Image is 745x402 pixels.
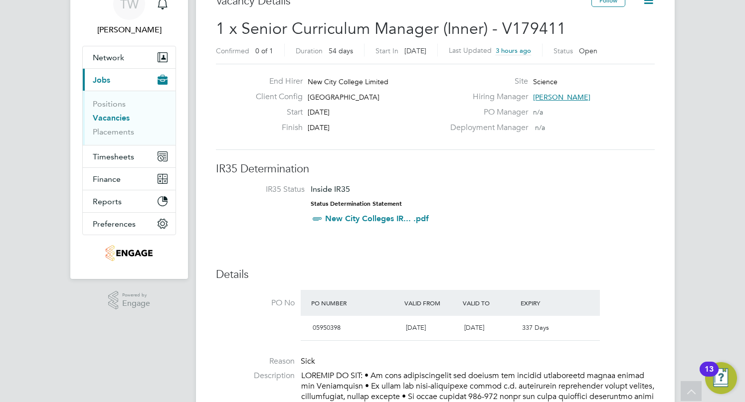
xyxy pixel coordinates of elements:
a: New City Colleges IR... .pdf [325,214,429,223]
label: PO Manager [444,107,528,118]
label: Status [554,46,573,55]
label: PO No [216,298,295,308]
span: n/a [533,108,543,117]
h3: IR35 Determination [216,162,655,176]
span: [DATE] [464,323,484,332]
span: 05950398 [313,323,341,332]
img: jambo-logo-retina.png [106,245,152,261]
span: New City College Limited [308,77,388,86]
span: [PERSON_NAME] [533,93,590,102]
span: [DATE] [308,123,330,132]
span: [GEOGRAPHIC_DATA] [308,93,379,102]
label: End Hirer [248,76,303,87]
label: Site [444,76,528,87]
label: Duration [296,46,323,55]
label: Description [216,371,295,381]
span: Tamsin Wisken [82,24,176,36]
button: Finance [83,168,176,190]
div: Expiry [518,294,576,312]
div: Valid To [460,294,519,312]
button: Jobs [83,69,176,91]
div: PO Number [309,294,402,312]
button: Preferences [83,213,176,235]
button: Network [83,46,176,68]
label: Deployment Manager [444,123,528,133]
span: Reports [93,197,122,206]
label: Last Updated [449,46,492,55]
span: 54 days [329,46,353,55]
a: Positions [93,99,126,109]
span: Science [533,77,558,86]
span: n/a [535,123,545,132]
label: Reason [216,356,295,367]
label: Start [248,107,303,118]
a: Placements [93,127,134,136]
span: [DATE] [406,323,426,332]
label: Finish [248,123,303,133]
label: Confirmed [216,46,249,55]
label: Start In [375,46,398,55]
label: Client Config [248,92,303,102]
span: 3 hours ago [496,46,531,55]
span: Preferences [93,219,136,229]
span: Open [579,46,597,55]
span: Network [93,53,124,62]
span: Sick [301,356,315,366]
div: 13 [705,369,714,382]
h3: Details [216,268,655,282]
a: Go to home page [82,245,176,261]
span: Finance [93,174,121,184]
span: Jobs [93,75,110,85]
span: Engage [122,299,150,308]
label: Hiring Manager [444,92,528,102]
span: [DATE] [404,46,426,55]
div: Valid From [402,294,460,312]
span: 337 Days [522,323,549,332]
span: [DATE] [308,108,330,117]
a: Powered byEngage [108,291,151,310]
span: Inside IR35 [311,184,350,194]
a: Vacancies [93,113,130,123]
span: 0 of 1 [255,46,273,55]
span: 1 x Senior Curriculum Manager (Inner) - V179411 [216,19,566,38]
span: Timesheets [93,152,134,161]
button: Reports [83,190,176,212]
button: Timesheets [83,145,176,167]
strong: Status Determination Statement [311,200,402,207]
div: Jobs [83,91,176,145]
span: Powered by [122,291,150,299]
button: Open Resource Center, 13 new notifications [705,362,737,394]
label: IR35 Status [226,184,305,195]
